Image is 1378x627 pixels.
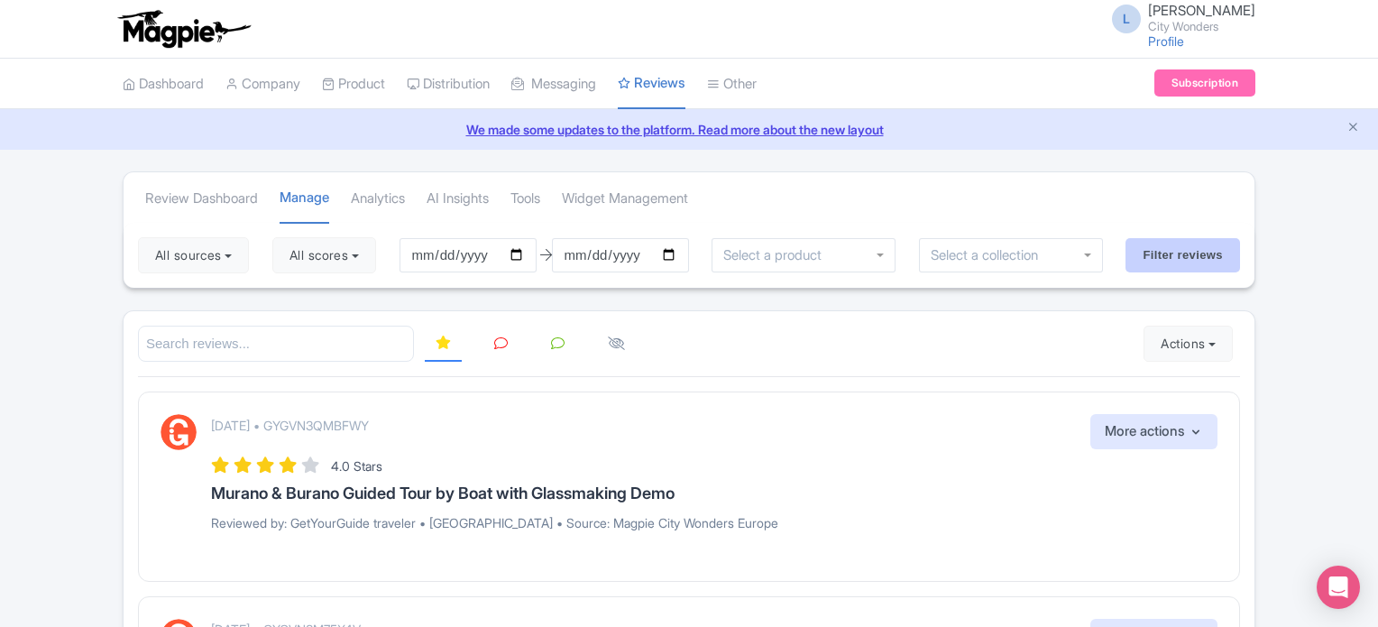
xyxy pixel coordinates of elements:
[280,173,329,225] a: Manage
[123,60,204,109] a: Dashboard
[618,59,685,110] a: Reviews
[211,484,1217,503] h3: Murano & Burano Guided Tour by Boat with Glassmaking Demo
[322,60,385,109] a: Product
[11,120,1367,139] a: We made some updates to the platform. Read more about the new layout
[1148,33,1184,49] a: Profile
[1101,4,1255,32] a: L [PERSON_NAME] City Wonders
[138,237,249,273] button: All sources
[1148,21,1255,32] small: City Wonders
[1317,566,1360,609] div: Open Intercom Messenger
[931,247,1051,263] input: Select a collection
[562,174,688,224] a: Widget Management
[114,9,253,49] img: logo-ab69f6fb50320c5b225c76a69d11143b.png
[407,60,490,109] a: Distribution
[272,237,376,273] button: All scores
[1144,326,1233,362] button: Actions
[510,174,540,224] a: Tools
[351,174,405,224] a: Analytics
[511,60,596,109] a: Messaging
[145,174,258,224] a: Review Dashboard
[707,60,757,109] a: Other
[1148,2,1255,19] span: [PERSON_NAME]
[1154,69,1255,97] a: Subscription
[427,174,489,224] a: AI Insights
[1346,118,1360,139] button: Close announcement
[723,247,831,263] input: Select a product
[211,513,1217,532] p: Reviewed by: GetYourGuide traveler • [GEOGRAPHIC_DATA] • Source: Magpie City Wonders Europe
[1090,414,1217,449] button: More actions
[225,60,300,109] a: Company
[331,458,382,474] span: 4.0 Stars
[211,416,369,435] p: [DATE] • GYGVN3QMBFWY
[138,326,414,363] input: Search reviews...
[1125,238,1240,272] input: Filter reviews
[1112,5,1141,33] span: L
[161,414,197,450] img: GetYourGuide Logo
